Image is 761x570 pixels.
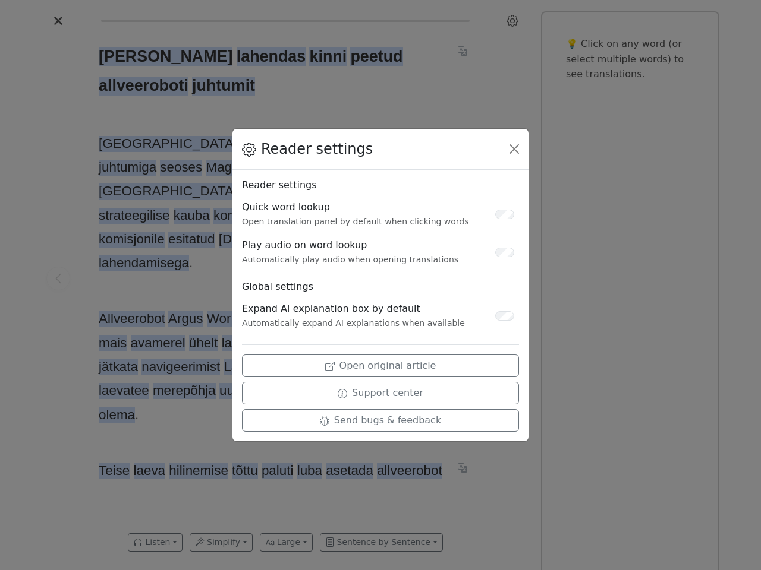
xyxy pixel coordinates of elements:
[242,217,469,226] small: Open translation panel by default when clicking words
[242,255,458,264] small: Automatically play audio when opening translations
[242,238,495,252] div: Play audio on word lookup
[242,382,519,404] button: Support center
[242,179,519,191] h6: Reader settings
[505,140,524,159] button: Close
[242,200,495,214] div: Quick word lookup
[242,302,495,316] div: Expand AI explanation box by default
[242,281,519,292] h6: Global settings
[242,138,373,160] div: Reader settings
[242,354,519,377] button: Open original article
[242,409,519,432] button: Send bugs & feedback
[242,318,465,328] small: Automatically expand AI explanations when available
